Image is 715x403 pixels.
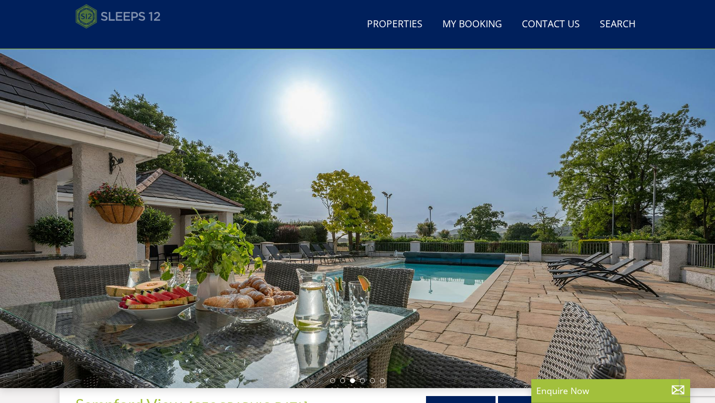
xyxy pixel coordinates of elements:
[363,13,427,36] a: Properties
[536,384,685,397] p: Enquire Now
[596,13,640,36] a: Search
[71,35,175,43] iframe: Customer reviews powered by Trustpilot
[518,13,584,36] a: Contact Us
[75,4,161,29] img: Sleeps 12
[438,13,506,36] a: My Booking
